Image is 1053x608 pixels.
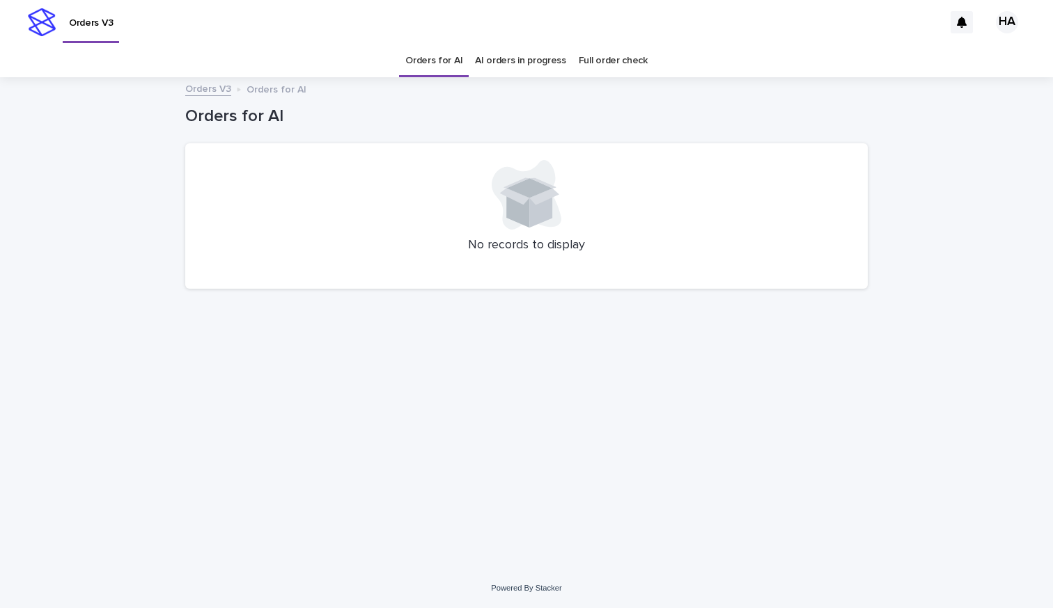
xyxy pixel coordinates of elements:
div: HA [996,11,1018,33]
a: AI orders in progress [475,45,566,77]
h1: Orders for AI [185,106,868,127]
a: Orders for AI [405,45,462,77]
img: stacker-logo-s-only.png [28,8,56,36]
a: Powered By Stacker [491,584,561,592]
a: Orders V3 [185,80,231,96]
a: Full order check [579,45,648,77]
p: No records to display [202,238,851,253]
p: Orders for AI [247,81,306,96]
